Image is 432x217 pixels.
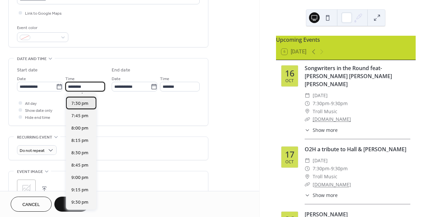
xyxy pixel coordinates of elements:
[71,150,88,157] span: 8:30 pm
[305,107,310,116] div: ​
[313,99,329,107] span: 7:30pm
[331,165,348,173] span: 9:30pm
[17,75,26,82] span: Date
[329,99,331,107] span: -
[71,174,88,181] span: 9:00 pm
[331,99,348,107] span: 9:30pm
[11,197,52,212] button: Cancel
[71,125,88,132] span: 8:00 pm
[160,75,169,82] span: Time
[305,64,392,88] a: Songwriters in the Round feat- [PERSON_NAME] [PERSON_NAME] [PERSON_NAME]
[305,115,310,123] div: ​
[305,157,310,165] div: ​
[305,192,338,199] button: ​Show more
[285,69,294,77] div: 16
[305,165,310,173] div: ​
[313,127,338,134] span: Show more
[71,113,88,120] span: 7:45 pm
[71,199,88,206] span: 9:30 pm
[313,173,337,181] span: Troll Music
[17,180,36,198] div: ;
[305,192,310,199] div: ​
[276,36,416,44] div: Upcoming Events
[65,75,75,82] span: Time
[71,100,88,107] span: 7:30 pm
[54,197,89,212] button: Save
[305,181,310,189] div: ​
[17,67,38,74] div: Start date
[305,146,406,153] a: O2H a tribute to Hall & [PERSON_NAME]
[25,107,52,114] span: Show date only
[305,127,310,134] div: ​
[71,137,88,144] span: 8:15 pm
[313,91,328,99] span: [DATE]
[313,165,329,173] span: 7:30pm
[20,147,45,155] span: Do not repeat
[25,100,37,107] span: All day
[305,127,338,134] button: ​Show more
[313,157,328,165] span: [DATE]
[305,91,310,99] div: ​
[71,187,88,194] span: 9:15 pm
[313,107,337,116] span: Troll Music
[17,55,47,62] span: Date and time
[71,162,88,169] span: 8:45 pm
[329,165,331,173] span: -
[112,75,121,82] span: Date
[313,181,351,188] a: [DOMAIN_NAME]
[112,67,130,74] div: End date
[285,160,294,164] div: Oct
[285,150,294,159] div: 17
[17,24,67,31] div: Event color
[25,114,50,121] span: Hide end time
[17,134,52,141] span: Recurring event
[17,168,43,175] span: Event image
[25,10,62,17] span: Link to Google Maps
[313,192,338,199] span: Show more
[22,201,40,208] span: Cancel
[313,116,351,122] a: [DOMAIN_NAME]
[305,99,310,107] div: ​
[285,79,294,83] div: Oct
[305,173,310,181] div: ​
